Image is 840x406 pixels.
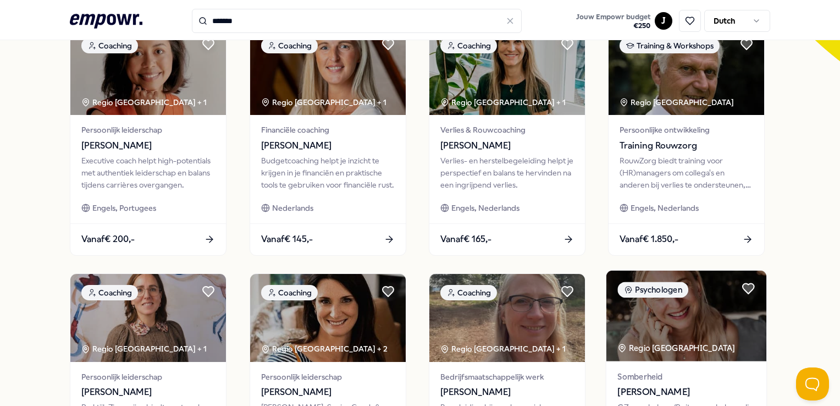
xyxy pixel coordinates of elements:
span: Financiële coaching [261,124,395,136]
div: Psychologen [618,282,689,298]
span: Persoonlijk leiderschap [261,371,395,383]
span: [PERSON_NAME] [81,139,215,153]
div: Regio [GEOGRAPHIC_DATA] [620,96,736,108]
div: Regio [GEOGRAPHIC_DATA] + 1 [440,343,566,355]
input: Search for products, categories or subcategories [192,9,522,33]
div: Executive coach helpt high-potentials met authentiek leiderschap en balans tijdens carrières over... [81,155,215,191]
span: Verlies & Rouwcoaching [440,124,574,136]
img: package image [429,27,585,115]
span: [PERSON_NAME] [440,385,574,399]
a: package imageCoachingRegio [GEOGRAPHIC_DATA] + 1Financiële coaching[PERSON_NAME]Budgetcoaching he... [250,26,406,255]
div: Verlies- en herstelbegeleiding helpt je perspectief en balans te hervinden na een ingrijpend verl... [440,155,574,191]
img: package image [609,27,764,115]
span: Engels, Nederlands [631,202,699,214]
span: [PERSON_NAME] [261,139,395,153]
span: Vanaf € 145,- [261,232,313,246]
div: Regio [GEOGRAPHIC_DATA] [618,342,737,354]
span: [PERSON_NAME] [618,385,755,399]
button: J [655,12,672,30]
div: Coaching [261,38,318,53]
a: package imageCoachingRegio [GEOGRAPHIC_DATA] + 1Verlies & Rouwcoaching[PERSON_NAME]Verlies- en he... [429,26,585,255]
div: Regio [GEOGRAPHIC_DATA] + 1 [440,96,566,108]
img: package image [606,271,766,361]
span: Engels, Nederlands [451,202,520,214]
div: Coaching [81,285,138,300]
span: Bedrijfsmaatschappelijk werk [440,371,574,383]
img: package image [250,274,406,362]
span: Vanaf € 1.850,- [620,232,678,246]
div: Regio [GEOGRAPHIC_DATA] + 1 [261,96,386,108]
span: Vanaf € 200,- [81,232,135,246]
span: Somberheid [618,370,755,383]
img: package image [250,27,406,115]
div: Training & Workshops [620,38,720,53]
a: Jouw Empowr budget€250 [572,9,655,32]
div: Coaching [440,38,497,53]
span: Engels, Portugees [92,202,156,214]
a: package imageCoachingRegio [GEOGRAPHIC_DATA] + 1Persoonlijk leiderschap[PERSON_NAME]Executive coa... [70,26,226,255]
div: Coaching [261,285,318,300]
img: package image [429,274,585,362]
span: Training Rouwzorg [620,139,753,153]
iframe: Help Scout Beacon - Open [796,367,829,400]
div: Regio [GEOGRAPHIC_DATA] + 1 [81,96,207,108]
span: [PERSON_NAME] [81,385,215,399]
span: [PERSON_NAME] [261,385,395,399]
span: Persoonlijk leiderschap [81,124,215,136]
span: Vanaf € 165,- [440,232,491,246]
div: Coaching [440,285,497,300]
span: € 250 [576,21,650,30]
span: [PERSON_NAME] [440,139,574,153]
img: package image [70,274,226,362]
div: RouwZorg biedt training voor (HR)managers om collega's en anderen bij verlies te ondersteunen, me... [620,155,753,191]
a: package imageTraining & WorkshopsRegio [GEOGRAPHIC_DATA] Persoonlijke ontwikkelingTraining Rouwzo... [608,26,765,255]
span: Persoonlijke ontwikkeling [620,124,753,136]
button: Jouw Empowr budget€250 [574,10,653,32]
span: Persoonlijk leiderschap [81,371,215,383]
img: package image [70,27,226,115]
span: Jouw Empowr budget [576,13,650,21]
div: Coaching [81,38,138,53]
div: Budgetcoaching helpt je inzicht te krijgen in je financiën en praktische tools te gebruiken voor ... [261,155,395,191]
div: Regio [GEOGRAPHIC_DATA] + 2 [261,343,388,355]
span: Nederlands [272,202,313,214]
div: Regio [GEOGRAPHIC_DATA] + 1 [81,343,207,355]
